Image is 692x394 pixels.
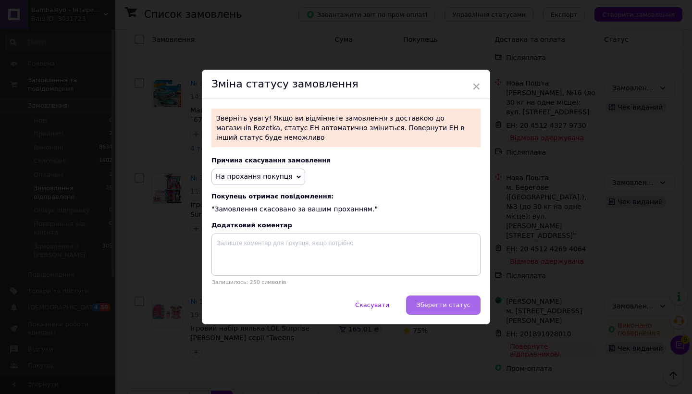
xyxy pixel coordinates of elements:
[211,193,481,200] span: Покупець отримає повідомлення:
[355,301,389,308] span: Скасувати
[211,222,481,229] div: Додатковий коментар
[211,157,481,164] div: Причина скасування замовлення
[345,295,399,315] button: Скасувати
[211,279,481,285] p: Залишилось: 250 символів
[211,193,481,214] div: "Замовлення скасовано за вашим проханням."
[211,109,481,147] p: Зверніть увагу! Якщо ви відміняєте замовлення з доставкою до магазинів Rozetka, статус ЕН автомат...
[202,70,490,99] div: Зміна статусу замовлення
[416,301,470,308] span: Зберегти статус
[216,172,293,180] span: На прохання покупця
[472,78,481,95] span: ×
[406,295,481,315] button: Зберегти статус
